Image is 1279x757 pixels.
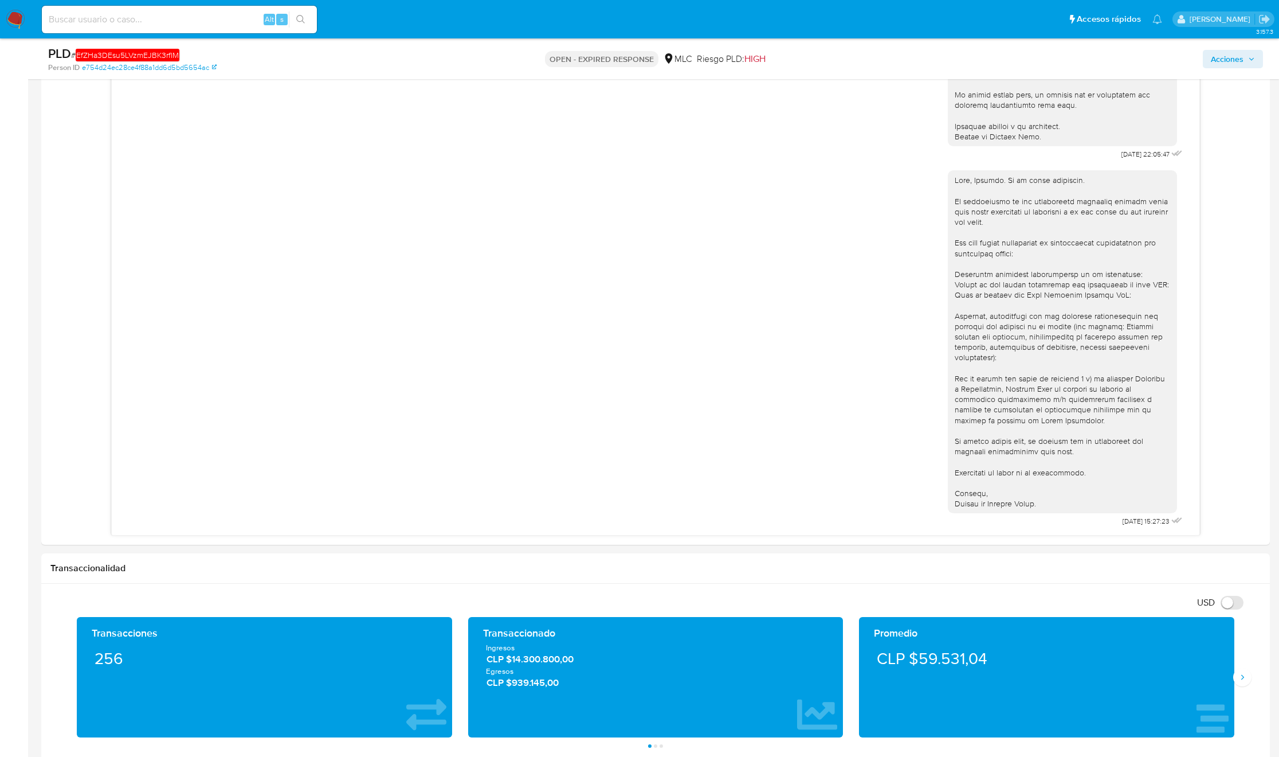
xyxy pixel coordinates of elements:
[42,12,317,27] input: Buscar usuario o caso...
[545,51,658,67] p: OPEN - EXPIRED RESPONSE
[71,49,179,61] span: #
[697,53,766,65] span: Riesgo PLD:
[265,14,274,25] span: Alt
[1211,50,1243,68] span: Acciones
[50,563,1261,574] h1: Transaccionalidad
[1256,27,1273,36] span: 3.157.3
[1121,150,1170,159] span: [DATE] 22:05:47
[1077,13,1141,25] span: Accesos rápidos
[955,175,1170,509] div: Lore, Ipsumdo. Si am conse adipiscin. El seddoeiusmo te inc utlaboreetd magnaaliq enimadm venia q...
[48,63,80,73] b: Person ID
[76,49,179,61] em: EfZHa3DEsu5LVzmEJBK3rfIM
[1258,13,1270,25] a: Salir
[744,52,766,65] span: HIGH
[289,11,312,28] button: search-icon
[48,44,71,63] b: PLD
[280,14,284,25] span: s
[1190,14,1254,25] p: nicolas.luzardo@mercadolibre.com
[1203,50,1263,68] button: Acciones
[663,53,692,65] div: MLC
[82,63,217,73] a: e754d24ec28ce4f88a1dd6d5bd5654ac
[1123,517,1170,526] span: [DATE] 15:27:23
[1152,14,1162,24] a: Notificaciones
